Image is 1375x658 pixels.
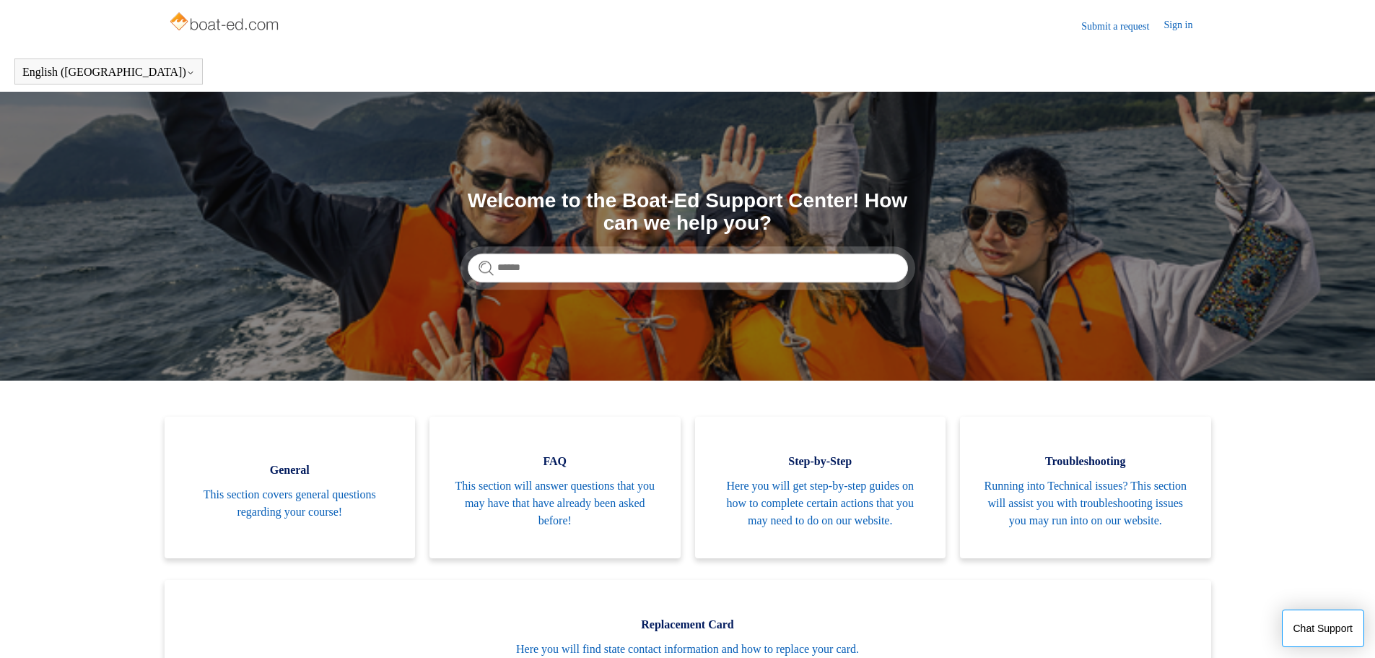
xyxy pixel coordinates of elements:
span: FAQ [451,453,659,470]
span: Here you will find state contact information and how to replace your card. [186,641,1190,658]
span: General [186,462,394,479]
span: Here you will get step-by-step guides on how to complete certain actions that you may need to do ... [717,477,925,529]
a: General This section covers general questions regarding your course! [165,417,416,558]
span: This section covers general questions regarding your course! [186,486,394,521]
span: Running into Technical issues? This section will assist you with troubleshooting issues you may r... [982,477,1190,529]
a: Step-by-Step Here you will get step-by-step guides on how to complete certain actions that you ma... [695,417,946,558]
img: Boat-Ed Help Center home page [168,9,283,38]
span: This section will answer questions that you may have that have already been asked before! [451,477,659,529]
a: Submit a request [1081,19,1164,34]
span: Step-by-Step [717,453,925,470]
span: Replacement Card [186,616,1190,633]
button: Chat Support [1282,610,1365,647]
a: Sign in [1164,17,1207,35]
button: English ([GEOGRAPHIC_DATA]) [22,66,195,79]
a: Troubleshooting Running into Technical issues? This section will assist you with troubleshooting ... [960,417,1211,558]
h1: Welcome to the Boat-Ed Support Center! How can we help you? [468,190,908,235]
a: FAQ This section will answer questions that you may have that have already been asked before! [429,417,681,558]
span: Troubleshooting [982,453,1190,470]
input: Search [468,254,908,282]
